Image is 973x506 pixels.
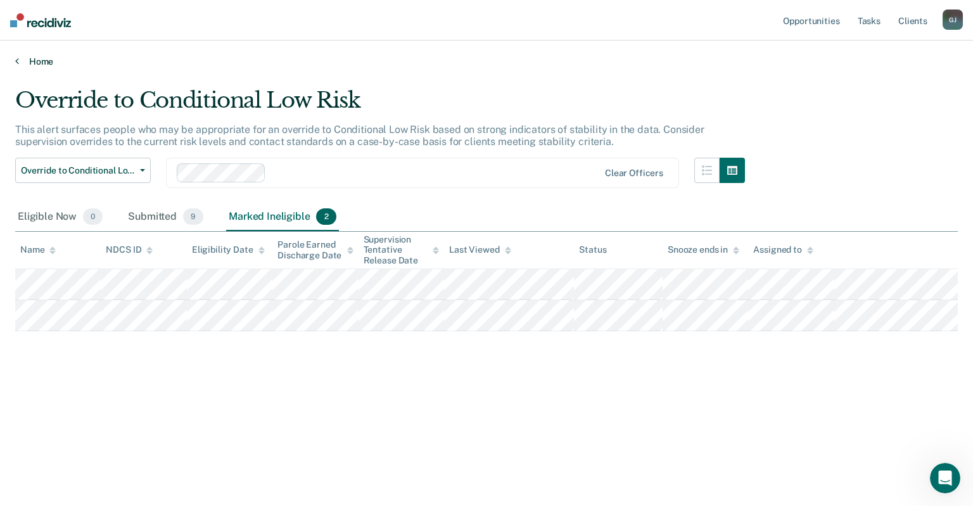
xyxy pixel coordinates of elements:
[83,208,103,225] span: 0
[183,208,203,225] span: 9
[668,244,739,255] div: Snooze ends in
[10,13,71,27] img: Recidiviz
[15,203,105,231] div: Eligible Now0
[15,158,151,183] button: Override to Conditional Low Risk
[943,9,963,30] button: GJ
[15,123,704,148] p: This alert surfaces people who may be appropriate for an override to Conditional Low Risk based o...
[364,234,439,266] div: Supervision Tentative Release Date
[20,244,56,255] div: Name
[125,203,206,231] div: Submitted9
[106,244,153,255] div: NDCS ID
[15,87,745,123] div: Override to Conditional Low Risk
[21,165,135,176] span: Override to Conditional Low Risk
[277,239,353,261] div: Parole Earned Discharge Date
[316,208,336,225] span: 2
[15,56,958,67] a: Home
[449,244,511,255] div: Last Viewed
[930,463,960,493] iframe: Intercom live chat
[192,244,265,255] div: Eligibility Date
[943,9,963,30] div: G J
[226,203,339,231] div: Marked Ineligible2
[579,244,606,255] div: Status
[753,244,813,255] div: Assigned to
[605,168,663,179] div: Clear officers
